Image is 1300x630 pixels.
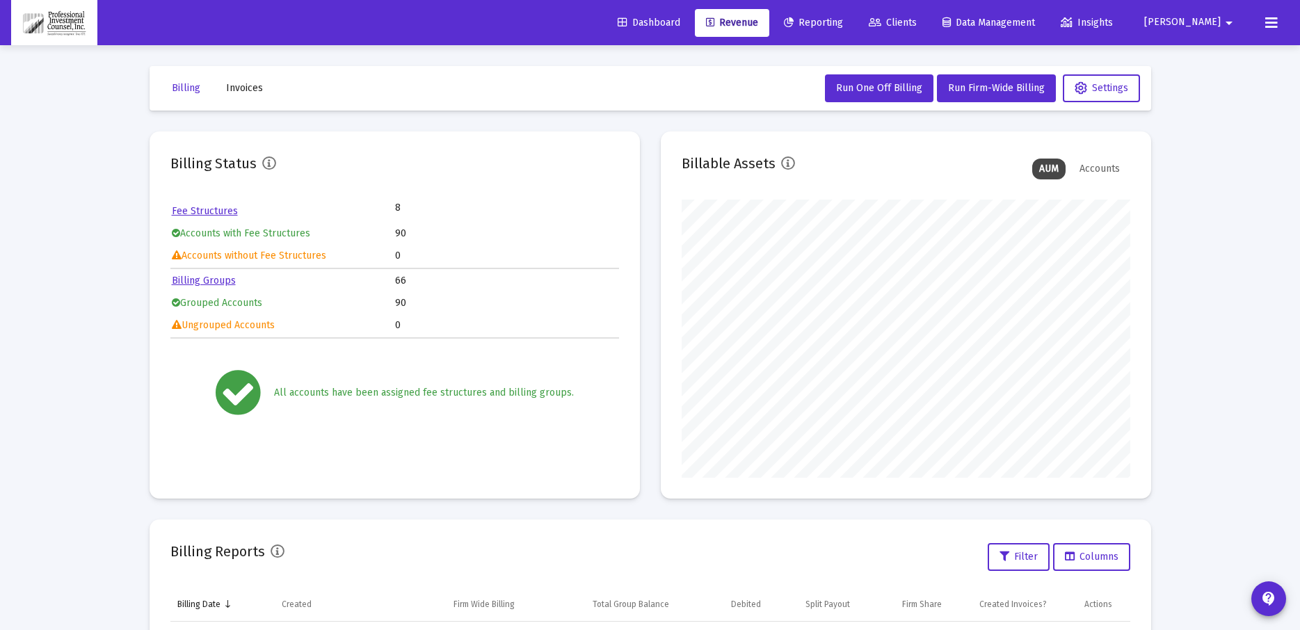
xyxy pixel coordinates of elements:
[1077,588,1130,621] td: Column Actions
[1073,159,1127,179] div: Accounts
[858,9,928,37] a: Clients
[421,588,547,621] td: Column Firm Wide Billing
[170,540,265,563] h2: Billing Reports
[937,74,1056,102] button: Run Firm-Wide Billing
[172,205,238,217] a: Fee Structures
[454,599,515,610] div: Firm Wide Billing
[170,152,257,175] h2: Billing Status
[170,588,275,621] td: Column Billing Date
[676,588,768,621] td: Column Debited
[784,17,843,29] span: Reporting
[395,245,618,266] td: 0
[607,9,691,37] a: Dashboard
[282,599,312,610] div: Created
[395,315,618,336] td: 0
[1128,8,1254,36] button: [PERSON_NAME]
[1032,159,1066,179] div: AUM
[1260,590,1277,607] mat-icon: contact_support
[857,588,949,621] td: Column Firm Share
[949,588,1077,621] td: Column Created Invoices?
[172,315,394,336] td: Ungrouped Accounts
[215,74,274,102] button: Invoices
[177,599,220,610] div: Billing Date
[988,543,1050,571] button: Filter
[1065,551,1118,563] span: Columns
[695,9,769,37] a: Revenue
[1000,551,1038,563] span: Filter
[1084,599,1112,610] div: Actions
[942,17,1035,29] span: Data Management
[1075,82,1128,94] span: Settings
[948,82,1045,94] span: Run Firm-Wide Billing
[395,223,618,244] td: 90
[172,245,394,266] td: Accounts without Fee Structures
[902,599,942,610] div: Firm Share
[825,74,933,102] button: Run One Off Billing
[226,82,263,94] span: Invoices
[773,9,854,37] a: Reporting
[618,17,680,29] span: Dashboard
[395,293,618,314] td: 90
[395,270,618,291] td: 66
[731,599,761,610] div: Debited
[1053,543,1130,571] button: Columns
[931,9,1046,37] a: Data Management
[172,293,394,314] td: Grouped Accounts
[1050,9,1124,37] a: Insights
[593,599,669,610] div: Total Group Balance
[768,588,856,621] td: Column Split Payout
[979,599,1047,610] div: Created Invoices?
[161,74,211,102] button: Billing
[395,201,506,215] td: 8
[1221,9,1237,37] mat-icon: arrow_drop_down
[805,599,850,610] div: Split Payout
[682,152,776,175] h2: Billable Assets
[22,9,87,37] img: Dashboard
[1063,74,1140,102] button: Settings
[172,82,200,94] span: Billing
[1144,17,1221,29] span: [PERSON_NAME]
[547,588,676,621] td: Column Total Group Balance
[172,275,236,286] a: Billing Groups
[172,223,394,244] td: Accounts with Fee Structures
[275,588,422,621] td: Column Created
[836,82,922,94] span: Run One Off Billing
[706,17,758,29] span: Revenue
[274,386,574,400] div: All accounts have been assigned fee structures and billing groups.
[869,17,917,29] span: Clients
[1061,17,1113,29] span: Insights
